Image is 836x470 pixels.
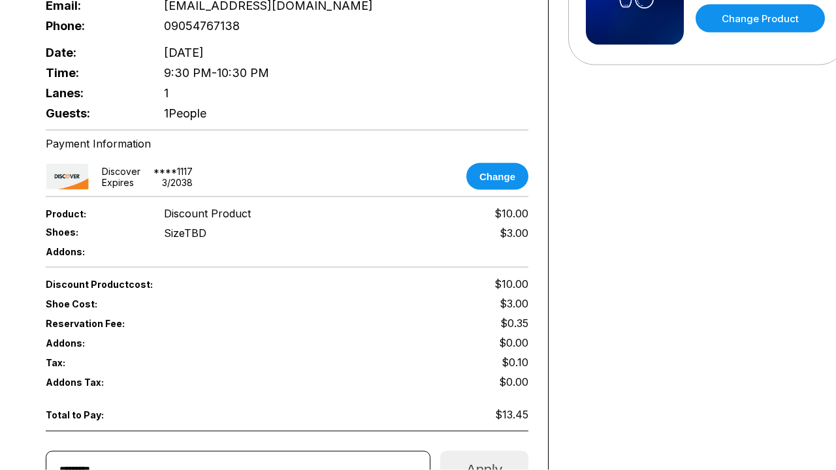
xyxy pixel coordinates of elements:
[46,208,142,219] span: Product:
[500,297,528,310] span: $3.00
[164,66,269,80] span: 9:30 PM - 10:30 PM
[46,377,142,388] span: Addons Tax:
[46,66,142,80] span: Time:
[46,163,89,190] img: card
[164,46,204,59] span: [DATE]
[46,279,287,290] span: Discount Product cost:
[102,166,140,177] div: discover
[102,177,134,188] div: Expires
[500,227,528,240] div: $3.00
[164,106,206,120] span: 1 People
[46,227,142,238] span: Shoes:
[499,336,528,349] span: $0.00
[46,19,142,33] span: Phone:
[499,375,528,388] span: $0.00
[46,357,142,368] span: Tax:
[164,19,240,33] span: 09054767138
[46,409,142,420] span: Total to Pay:
[46,298,142,309] span: Shoe Cost:
[46,337,142,349] span: Addons:
[502,356,528,369] span: $0.10
[495,408,528,421] span: $13.45
[46,106,142,120] span: Guests:
[494,277,528,290] span: $10.00
[164,207,251,220] span: Discount Product
[46,137,528,150] div: Payment Information
[164,86,169,100] span: 1
[46,318,287,329] span: Reservation Fee:
[500,317,528,330] span: $0.35
[466,163,528,190] button: Change
[494,207,528,220] span: $10.00
[696,5,825,33] a: Change Product
[46,246,142,257] span: Addons:
[46,46,142,59] span: Date:
[162,177,193,188] div: 3 / 2038
[46,86,142,100] span: Lanes:
[164,227,206,240] div: Size TBD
